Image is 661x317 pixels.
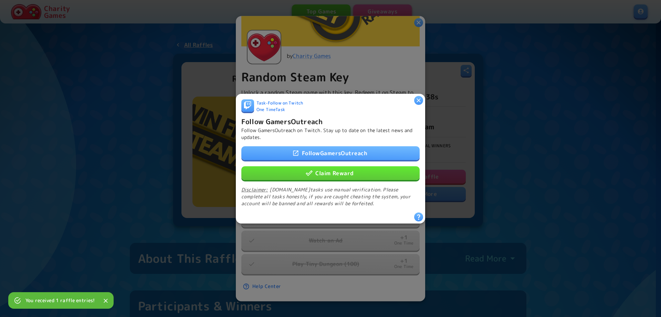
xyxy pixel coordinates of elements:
[256,107,285,113] span: One Time Task
[241,166,420,180] button: Claim Reward
[241,186,420,207] p: [DOMAIN_NAME] tasks use manual verification. Please complete all tasks honestly, if you are caugh...
[241,116,323,127] h6: Follow GamersOutreach
[241,127,420,140] p: Follow GamersOutreach on Twitch. Stay up to date on the latest news and updates.
[25,294,95,307] div: You received 1 raffle entries!
[101,296,111,306] button: Close
[241,186,268,192] u: Disclaimer:
[256,100,303,107] span: Task - Follow on Twitch
[241,146,420,160] a: FollowGamersOutreach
